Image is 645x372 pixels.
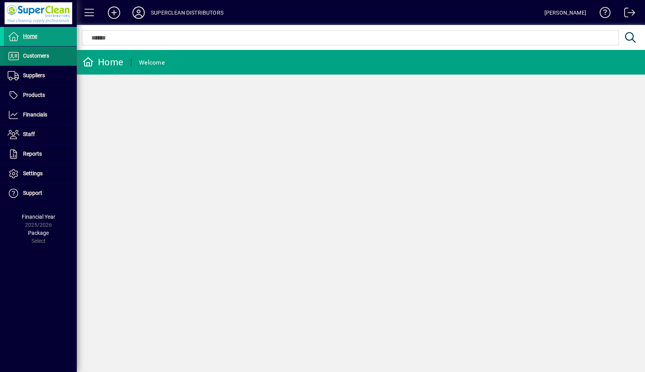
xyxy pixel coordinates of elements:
span: Settings [23,170,43,176]
a: Customers [4,46,77,66]
a: Staff [4,125,77,144]
a: Logout [619,2,635,27]
div: [PERSON_NAME] [544,7,586,19]
a: Settings [4,164,77,183]
span: Suppliers [23,72,45,78]
a: Knowledge Base [594,2,611,27]
a: Financials [4,105,77,125]
span: Customers [23,53,49,59]
span: Financial Year [22,214,55,220]
a: Reports [4,144,77,164]
span: Financials [23,111,47,118]
button: Add [102,6,126,20]
a: Suppliers [4,66,77,85]
span: Package [28,230,49,236]
span: Products [23,92,45,98]
div: Home [83,56,123,68]
span: Staff [23,131,35,137]
div: SUPERCLEAN DISTRIBUTORS [151,7,223,19]
button: Profile [126,6,151,20]
span: Home [23,33,37,39]
span: Reports [23,151,42,157]
a: Products [4,86,77,105]
a: Support [4,184,77,203]
div: Welcome [139,56,165,69]
span: Support [23,190,42,196]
